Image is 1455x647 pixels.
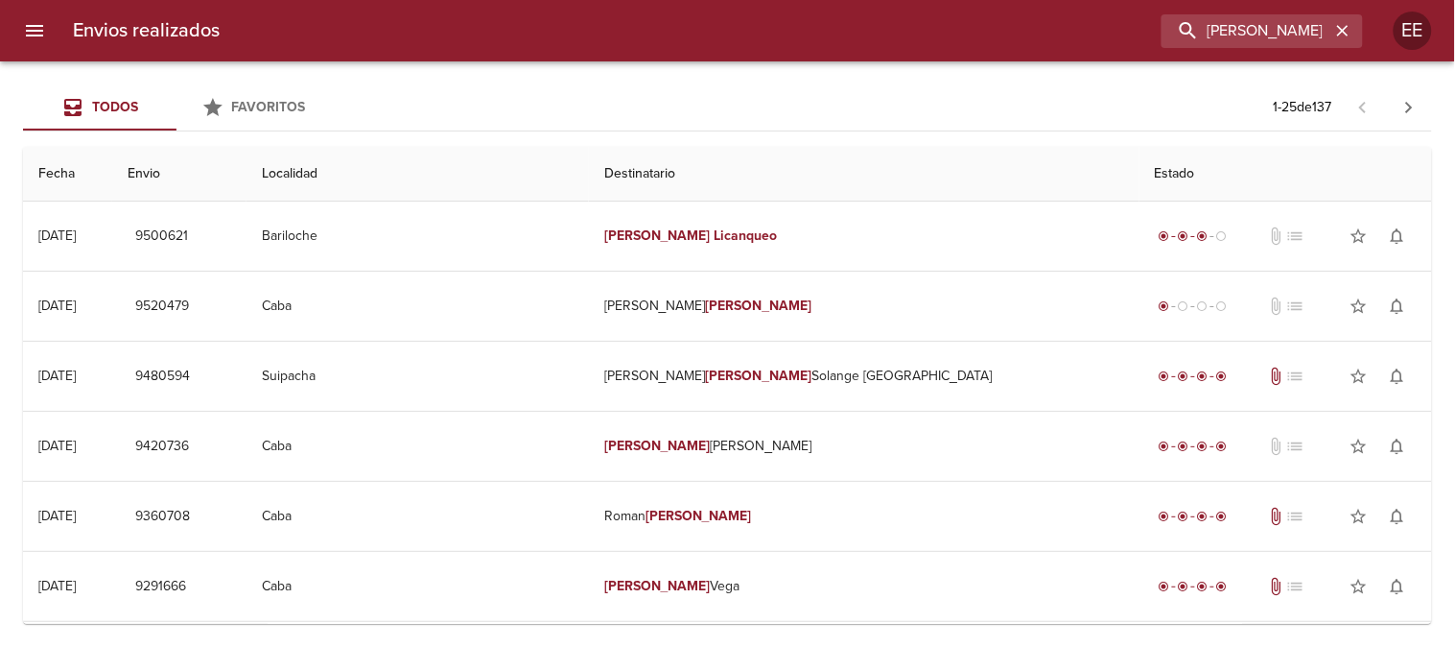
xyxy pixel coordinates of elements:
[1340,97,1386,116] span: Pagina anterior
[1388,297,1407,316] span: notifications_none
[246,552,589,621] td: Caba
[128,219,196,254] button: 9500621
[604,438,711,454] em: [PERSON_NAME]
[1197,581,1209,592] span: radio_button_checked
[589,412,1139,481] td: [PERSON_NAME]
[1197,441,1209,452] span: radio_button_checked
[1155,577,1232,596] div: Entregado
[135,505,190,529] span: 9360708
[1285,297,1304,316] span: No tiene pedido asociado
[589,552,1139,621] td: Vega
[135,295,189,319] span: 9520479
[1197,511,1209,522] span: radio_button_checked
[1197,371,1209,382] span: radio_button_checked
[1378,287,1417,325] button: Activar notificaciones
[1388,227,1407,246] span: notifications_none
[1159,511,1170,522] span: radio_button_checked
[1340,567,1378,606] button: Agregar a favoritos
[246,147,589,202] th: Localidad
[1178,511,1189,522] span: radio_button_checked
[1274,98,1332,117] p: 1 - 25 de 137
[1386,84,1432,131] span: Pagina siguiente
[23,147,112,202] th: Fecha
[1266,297,1285,316] span: No tiene documentos adjuntos
[246,202,589,271] td: Bariloche
[1388,367,1407,386] span: notifications_none
[1378,497,1417,536] button: Activar notificaciones
[1155,227,1232,246] div: En viaje
[1216,441,1228,452] span: radio_button_checked
[1159,581,1170,592] span: radio_button_checked
[1178,300,1189,312] span: radio_button_unchecked
[1266,227,1285,246] span: No tiene documentos adjuntos
[1159,371,1170,382] span: radio_button_checked
[1162,14,1330,48] input: buscar
[1159,300,1170,312] span: radio_button_checked
[38,438,76,454] div: [DATE]
[1266,437,1285,456] span: No tiene documentos adjuntos
[1378,357,1417,395] button: Activar notificaciones
[1349,507,1369,526] span: star_border
[246,272,589,341] td: Caba
[38,508,76,524] div: [DATE]
[92,99,138,115] span: Todos
[1155,437,1232,456] div: Entregado
[1349,577,1369,596] span: star_border
[246,412,589,481] td: Caba
[1394,12,1432,50] div: EE
[1340,427,1378,466] button: Agregar a favoritos
[1340,497,1378,536] button: Agregar a favoritos
[135,435,189,459] span: 9420736
[1178,581,1189,592] span: radio_button_checked
[1216,371,1228,382] span: radio_button_checked
[1349,297,1369,316] span: star_border
[589,272,1139,341] td: [PERSON_NAME]
[135,365,190,389] span: 9480594
[1285,367,1304,386] span: No tiene pedido asociado
[1285,507,1304,526] span: No tiene pedido asociado
[1155,297,1232,316] div: Generado
[604,578,711,594] em: [PERSON_NAME]
[1340,217,1378,255] button: Agregar a favoritos
[1388,507,1407,526] span: notifications_none
[706,298,812,314] em: [PERSON_NAME]
[135,575,186,599] span: 9291666
[1349,227,1369,246] span: star_border
[706,368,812,384] em: [PERSON_NAME]
[1159,230,1170,242] span: radio_button_checked
[1155,507,1232,526] div: Entregado
[1197,230,1209,242] span: radio_button_checked
[38,578,76,594] div: [DATE]
[38,368,76,384] div: [DATE]
[232,99,306,115] span: Favoritos
[1159,441,1170,452] span: radio_button_checked
[112,147,246,202] th: Envio
[1266,577,1285,596] span: Tiene documentos adjuntos
[604,228,711,244] em: [PERSON_NAME]
[1340,287,1378,325] button: Agregar a favoritos
[1266,367,1285,386] span: Tiene documentos adjuntos
[589,482,1139,551] td: Roman
[1349,367,1369,386] span: star_border
[1388,437,1407,456] span: notifications_none
[1285,227,1304,246] span: No tiene pedido asociado
[128,569,194,605] button: 9291666
[128,289,197,324] button: 9520479
[1285,577,1304,596] span: No tiene pedido asociado
[589,342,1139,411] td: [PERSON_NAME] Solange [GEOGRAPHIC_DATA]
[1394,12,1432,50] div: Abrir información de usuario
[589,147,1139,202] th: Destinatario
[1178,371,1189,382] span: radio_button_checked
[1285,437,1304,456] span: No tiene pedido asociado
[38,228,76,244] div: [DATE]
[246,482,589,551] td: Caba
[1266,507,1285,526] span: Tiene documentos adjuntos
[1388,577,1407,596] span: notifications_none
[1155,367,1232,386] div: Entregado
[23,84,330,131] div: Tabs Envios
[128,359,198,395] button: 9480594
[1216,300,1228,312] span: radio_button_unchecked
[645,508,752,524] em: [PERSON_NAME]
[1378,217,1417,255] button: Activar notificaciones
[1139,147,1432,202] th: Estado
